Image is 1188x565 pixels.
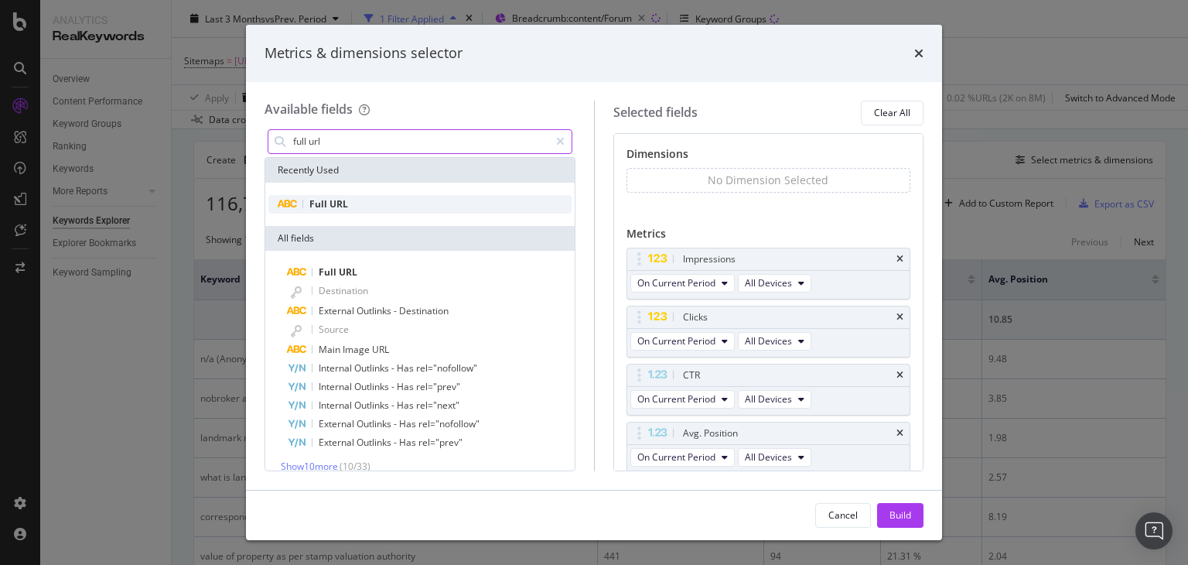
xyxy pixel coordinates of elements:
div: ClickstimesOn Current PeriodAll Devices [626,306,911,358]
div: Avg. Position [683,426,738,441]
span: Has [397,361,416,375]
div: Clicks [683,310,708,325]
span: rel="nofollow" [416,361,477,375]
span: URL [329,197,348,211]
span: rel="nofollow" [418,417,480,430]
span: rel="next" [416,399,459,412]
span: Has [399,417,418,430]
button: On Current Period [630,390,735,409]
button: On Current Period [630,332,735,351]
div: Impressions [683,252,736,267]
div: times [896,429,903,438]
span: Main [319,343,343,356]
div: Metrics & dimensions selector [265,43,463,63]
div: modal [246,25,942,540]
div: times [896,255,903,264]
div: Metrics [626,226,911,248]
span: rel="prev" [418,436,463,449]
span: All Devices [745,334,792,348]
span: Internal [319,399,354,412]
span: Full [309,197,329,211]
span: External [319,417,357,430]
span: Has [397,380,416,393]
span: On Current Period [637,450,715,464]
span: Internal [319,361,354,375]
span: Full [319,265,339,279]
span: External [319,436,357,449]
span: - [394,436,399,449]
div: Avg. PositiontimesOn Current PeriodAll Devices [626,422,911,474]
span: Has [397,399,416,412]
button: Cancel [815,503,871,528]
button: Clear All [861,101,923,125]
span: Show 10 more [281,460,338,473]
input: Search by field name [292,130,549,153]
div: Clear All [874,106,910,119]
span: On Current Period [637,392,715,406]
div: Build [889,508,911,522]
button: All Devices [738,390,811,409]
span: On Current Period [637,334,715,348]
span: - [391,380,397,393]
div: times [896,371,903,380]
div: CTR [683,368,700,383]
span: - [391,399,397,412]
span: Outlinks [354,399,391,412]
span: URL [339,265,357,279]
button: On Current Period [630,274,735,293]
div: Dimensions [626,146,911,168]
div: ImpressionstimesOn Current PeriodAll Devices [626,248,911,300]
span: Source [319,323,349,336]
div: times [896,313,903,322]
span: Internal [319,380,354,393]
button: Build [877,503,923,528]
span: Image [343,343,372,356]
div: Open Intercom Messenger [1135,512,1173,550]
span: rel="prev" [416,380,460,393]
span: - [391,361,397,375]
div: Selected fields [613,104,698,122]
div: No Dimension Selected [708,173,828,188]
span: Outlinks [357,436,394,449]
span: URL [372,343,389,356]
span: Outlinks [354,380,391,393]
div: All fields [265,226,575,251]
span: Destination [399,304,449,317]
span: Outlinks [357,304,394,317]
span: All Devices [745,392,792,406]
span: On Current Period [637,276,715,289]
div: Cancel [828,508,858,522]
div: times [914,43,923,63]
span: All Devices [745,450,792,464]
span: All Devices [745,276,792,289]
div: CTRtimesOn Current PeriodAll Devices [626,364,911,416]
span: Destination [319,284,368,297]
span: ( 10 / 33 ) [340,460,370,473]
span: External [319,304,357,317]
div: Available fields [265,101,353,118]
button: All Devices [738,274,811,293]
button: All Devices [738,332,811,351]
span: Outlinks [354,361,391,375]
span: - [394,417,399,430]
div: Recently Used [265,158,575,183]
button: On Current Period [630,448,735,467]
span: - [394,304,399,317]
span: Has [399,436,418,449]
button: All Devices [738,448,811,467]
span: Outlinks [357,417,394,430]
